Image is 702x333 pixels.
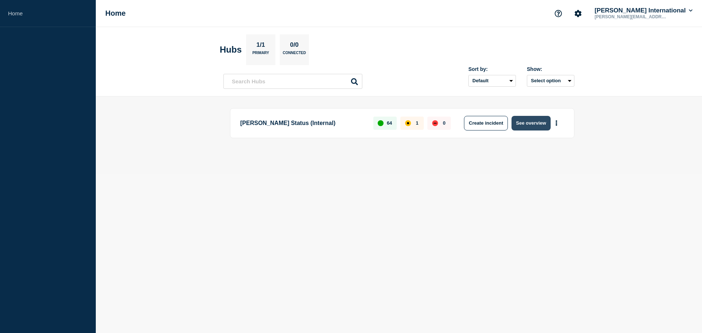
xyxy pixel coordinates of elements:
[552,116,561,130] button: More actions
[220,45,242,55] h2: Hubs
[252,51,269,58] p: Primary
[416,120,418,126] p: 1
[387,120,392,126] p: 64
[443,120,445,126] p: 0
[593,7,694,14] button: [PERSON_NAME] International
[570,6,586,21] button: Account settings
[287,41,302,51] p: 0/0
[468,66,516,72] div: Sort by:
[468,75,516,87] select: Sort by
[405,120,411,126] div: affected
[223,74,362,89] input: Search Hubs
[240,116,365,130] p: [PERSON_NAME] Status (Internal)
[254,41,268,51] p: 1/1
[105,9,126,18] h1: Home
[283,51,306,58] p: Connected
[432,120,438,126] div: down
[512,116,550,130] button: See overview
[593,14,669,19] p: [PERSON_NAME][EMAIL_ADDRESS][PERSON_NAME][DOMAIN_NAME]
[527,75,574,87] button: Select option
[551,6,566,21] button: Support
[527,66,574,72] div: Show:
[378,120,384,126] div: up
[464,116,508,130] button: Create incident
